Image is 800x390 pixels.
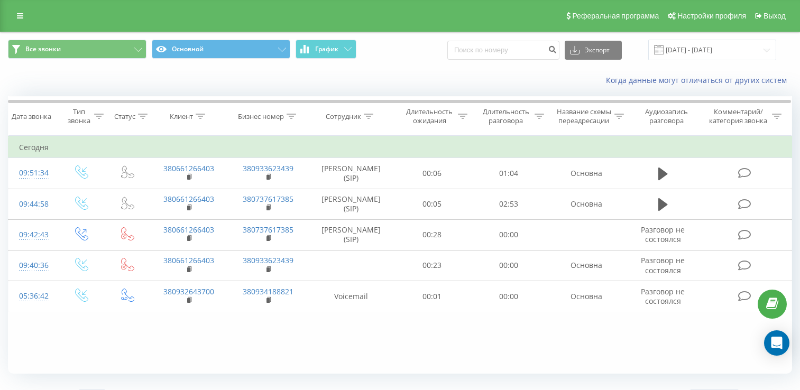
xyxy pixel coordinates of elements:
[296,40,356,59] button: График
[394,281,471,312] td: 00:01
[243,225,293,235] a: 380737617385
[243,255,293,265] a: 380933623439
[326,112,361,121] div: Сотрудник
[243,163,293,173] a: 380933623439
[170,112,193,121] div: Клиент
[547,158,626,189] td: Основна
[394,219,471,250] td: 00:28
[572,12,659,20] span: Реферальная программа
[163,255,214,265] a: 380661266403
[19,255,47,276] div: 09:40:36
[394,250,471,281] td: 00:23
[556,107,612,125] div: Название схемы переадресации
[394,189,471,219] td: 00:05
[163,225,214,235] a: 380661266403
[308,281,394,312] td: Voicemail
[308,219,394,250] td: [PERSON_NAME] (SIP)
[764,12,786,20] span: Выход
[470,250,547,281] td: 00:00
[677,12,746,20] span: Настройки профиля
[636,107,697,125] div: Аудиозапись разговора
[470,189,547,219] td: 02:53
[114,112,135,121] div: Статус
[8,137,792,158] td: Сегодня
[470,158,547,189] td: 01:04
[238,112,284,121] div: Бизнес номер
[470,219,547,250] td: 00:00
[641,225,685,244] span: Разговор не состоялся
[403,107,456,125] div: Длительность ожидания
[19,163,47,183] div: 09:51:34
[547,281,626,312] td: Основна
[707,107,769,125] div: Комментарий/категория звонка
[243,286,293,296] a: 380934188821
[606,75,792,85] a: Когда данные могут отличаться от других систем
[19,194,47,215] div: 09:44:58
[547,189,626,219] td: Основна
[152,40,290,59] button: Основной
[163,163,214,173] a: 380661266403
[315,45,338,53] span: График
[764,330,789,356] div: Open Intercom Messenger
[547,250,626,281] td: Основна
[565,41,622,60] button: Экспорт
[308,189,394,219] td: [PERSON_NAME] (SIP)
[25,45,61,53] span: Все звонки
[163,286,214,296] a: 380932643700
[163,194,214,204] a: 380661266403
[12,112,51,121] div: Дата звонка
[67,107,91,125] div: Тип звонка
[19,225,47,245] div: 09:42:43
[641,286,685,306] span: Разговор не состоялся
[19,286,47,307] div: 05:36:42
[243,194,293,204] a: 380737617385
[470,281,547,312] td: 00:00
[447,41,559,60] input: Поиск по номеру
[480,107,532,125] div: Длительность разговора
[394,158,471,189] td: 00:06
[641,255,685,275] span: Разговор не состоялся
[308,158,394,189] td: [PERSON_NAME] (SIP)
[8,40,146,59] button: Все звонки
